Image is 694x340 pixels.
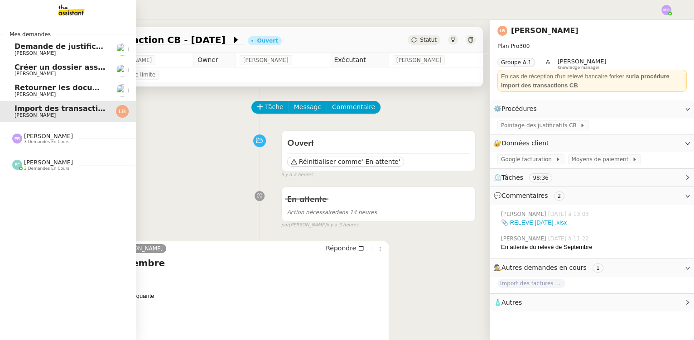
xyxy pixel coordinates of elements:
span: Créer un dossier assurance Descudet [14,63,167,72]
span: ⏲️ [494,174,560,181]
img: svg [12,160,22,170]
span: [PERSON_NAME] [558,58,607,65]
span: Ouvert [287,139,314,148]
span: Import des transaction CB - [DATE] [14,104,157,113]
span: Import des transaction CB - [DATE] [47,35,231,44]
div: 💬Commentaires 2 [490,187,694,205]
span: [PERSON_NAME] [24,159,73,166]
h4: Re: Compta septembre [48,257,385,269]
span: 300 [519,43,530,49]
span: Action nécessaire [287,209,335,215]
span: [DATE] à 11:22 [548,235,591,243]
span: Statut [420,37,437,43]
span: Tâches [501,174,523,181]
app-user-label: Knowledge manager [558,58,607,70]
span: Mes demandes [4,30,56,39]
span: [PERSON_NAME] [118,245,163,252]
span: Répondre [326,244,356,253]
span: & [546,58,550,70]
nz-tag: 2 [554,192,565,201]
div: bien à vous, [48,300,385,309]
span: il y a 3 heures [326,221,358,229]
button: Commentaire [327,101,381,114]
span: [PERSON_NAME] [14,71,56,77]
nz-tag: Groupe A.1 [497,58,535,67]
span: 3 demandes en cours [24,166,69,171]
div: En attente du relevé de Septembre [501,243,687,252]
span: ' En attente' [361,157,400,166]
span: Réinitialiser comme [299,157,361,166]
span: 🕵️ [494,264,607,271]
img: svg [661,5,671,15]
a: [PERSON_NAME] [511,26,578,35]
span: Données client [501,139,549,147]
img: users%2FfjlNmCTkLiVoA3HQjY3GA5JXGxb2%2Favatar%2Fstarofservice_97480retdsc0392.png [116,64,129,77]
div: 🧴Autres [490,294,694,311]
span: [PERSON_NAME] [501,210,548,218]
span: Message [294,102,322,112]
span: [PERSON_NAME] [243,56,289,65]
span: Autres demandes en cours [501,264,587,271]
small: [PERSON_NAME] [281,221,358,229]
img: users%2FfjlNmCTkLiVoA3HQjY3GA5JXGxb2%2Favatar%2Fstarofservice_97480retdsc0392.png [116,43,129,56]
img: users%2F2TyHGbgGwwZcFhdWHiwf3arjzPD2%2Favatar%2F1545394186276.jpeg [116,84,129,97]
span: Google facturation [501,155,555,164]
td: Exécutant [330,53,389,67]
div: coline [48,309,385,318]
span: Plan Pro [497,43,519,49]
div: Ouvert [257,38,278,43]
span: [PERSON_NAME] [501,235,548,243]
a: 📎 RELEVE [DATE] .xlsx [501,219,567,226]
div: il est dans le dossier de la cb manquante [48,292,385,301]
div: En cas de réception d'un relevé bancaire forker sur [501,72,683,90]
span: Demande de justificatifs Pennylane - septembre 2025 [14,42,234,51]
div: 🔐Données client [490,134,694,152]
span: En attente [287,196,327,204]
img: svg [497,26,507,36]
td: Owner [193,53,236,67]
span: dans 14 heures [287,209,377,215]
span: [PERSON_NAME] [396,56,442,65]
span: [PERSON_NAME] [14,112,56,118]
div: ⚙️Procédures [490,100,694,118]
span: [PERSON_NAME] [14,91,56,97]
span: 3 demandes en cours [24,139,69,144]
span: Pointage des justificatifs CB [501,121,580,130]
span: [PERSON_NAME] [24,133,73,139]
span: 💬 [494,192,568,199]
img: svg [116,105,129,118]
span: [DATE] à 13:03 [548,210,591,218]
span: Commentaires [501,192,548,199]
button: Message [289,101,327,114]
span: Retourner les documents pour ouverture de compte [14,83,227,92]
span: ⚙️ [494,104,541,114]
span: Commentaire [332,102,375,112]
div: Bonjour, [48,274,385,318]
span: [PERSON_NAME] [14,50,56,56]
span: par [281,221,289,229]
span: Moyens de paiement [572,155,632,164]
nz-tag: 98:36 [529,173,552,182]
span: il y a 2 heures [281,171,313,179]
span: 🔐 [494,138,553,148]
span: Knowledge manager [558,65,600,70]
button: Réinitialiser comme' En attente' [287,157,404,167]
button: Tâche [251,101,289,114]
div: ⏲️Tâches 98:36 [490,169,694,187]
strong: la procédure Import des transactions CB [501,73,670,89]
button: Répondre [323,243,367,253]
span: Tâche [265,102,284,112]
span: Import des factures et justificatifs - [DATE] [497,279,565,288]
span: Procédures [501,105,537,112]
span: 🧴 [494,299,522,306]
div: 🕵️Autres demandes en cours 1 [490,259,694,277]
img: svg [12,134,22,144]
nz-tag: 1 [593,263,603,273]
span: Autres [501,299,522,306]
